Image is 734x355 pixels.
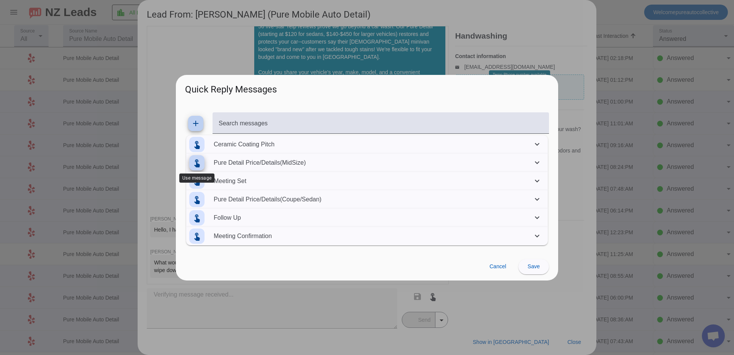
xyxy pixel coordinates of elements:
[483,259,512,274] button: Cancel
[192,232,201,241] mat-icon: touch_app
[192,158,201,167] mat-icon: touch_app
[214,134,529,155] mat-panel-description: Ceramic Coating Pitch
[192,177,201,186] mat-icon: touch_app
[518,259,549,274] button: Save
[192,140,201,149] mat-icon: touch_app
[192,213,201,222] mat-icon: touch_app
[528,263,540,269] span: Save
[186,135,548,154] mat-expansion-panel-header: Ceramic Coating Pitch
[186,227,548,245] mat-expansion-panel-header: Meeting Confirmation
[214,152,529,173] mat-panel-description: Pure Detail Price/Details(MidSize)
[186,209,548,227] mat-expansion-panel-header: Follow Up
[186,190,548,209] mat-expansion-panel-header: Pure Detail Price/Details(Coupe/Sedan)
[191,119,200,128] mat-icon: add
[214,207,529,229] mat-panel-description: Follow Up
[192,195,201,204] mat-icon: touch_app
[186,154,548,172] mat-expansion-panel-header: Pure Detail Price/Details(MidSize)
[214,170,529,192] mat-panel-description: Meeting Set
[176,75,558,101] h2: Quick Reply Messages
[219,120,268,126] mat-label: Search messages
[214,225,529,247] mat-panel-description: Meeting Confirmation
[489,263,506,269] span: Cancel
[186,172,548,190] mat-expansion-panel-header: Meeting Set
[214,189,529,210] mat-panel-description: Pure Detail Price/Details(Coupe/Sedan)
